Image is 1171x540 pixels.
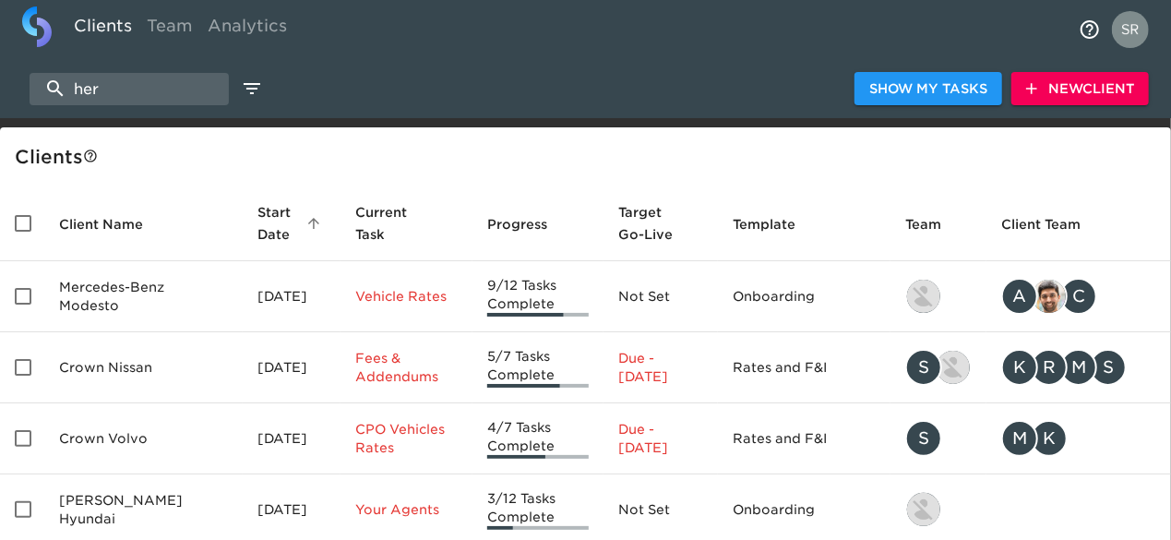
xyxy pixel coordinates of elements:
a: Team [139,6,200,52]
span: Progress [487,213,571,235]
p: Your Agents [355,500,459,519]
div: savannah@roadster.com [905,420,972,457]
span: Template [733,213,819,235]
button: edit [236,73,268,104]
button: notifications [1068,7,1112,52]
p: Fees & Addendums [355,349,459,386]
img: kevin.lo@roadster.com [907,493,940,526]
button: NewClient [1011,72,1149,106]
div: savannah@roadster.com, austin@roadster.com [905,349,972,386]
span: Current Task [355,201,459,246]
div: A [1001,278,1038,315]
td: Mercedes-Benz Modesto [44,261,243,332]
div: S [905,420,942,457]
td: [DATE] [243,332,341,403]
svg: This is a list of all of your clients and clients shared with you [83,149,98,163]
span: Team [905,213,965,235]
input: search [30,73,229,105]
img: kevin.lo@roadster.com [907,280,940,313]
td: Onboarding [718,261,890,332]
div: K [1001,349,1038,386]
p: CPO Vehicles Rates [355,420,459,457]
div: R [1031,349,1068,386]
td: 9/12 Tasks Complete [472,261,603,332]
a: Clients [66,6,139,52]
span: Show My Tasks [869,78,987,101]
div: S [905,349,942,386]
td: 5/7 Tasks Complete [472,332,603,403]
p: Vehicle Rates [355,287,459,306]
div: mcooley@crowncars.com, kwilson@crowncars.com [1001,420,1156,457]
div: kevin.lo@roadster.com [905,491,972,528]
td: Crown Volvo [44,403,243,474]
td: Rates and F&I [718,403,890,474]
td: Not Set [603,261,718,332]
td: [DATE] [243,403,341,474]
div: kevin.lo@roadster.com [905,278,972,315]
img: Profile [1112,11,1149,48]
div: M [1001,420,1038,457]
div: S [1090,349,1127,386]
span: Client Team [1001,213,1105,235]
div: Client s [15,142,1164,172]
td: Crown Nissan [44,332,243,403]
span: Start Date [257,201,326,246]
p: Due - [DATE] [618,349,703,386]
img: sandeep@simplemnt.com [1033,280,1066,313]
div: M [1060,349,1097,386]
img: austin@roadster.com [937,351,970,384]
div: C [1060,278,1097,315]
button: Show My Tasks [854,72,1002,106]
td: [DATE] [243,261,341,332]
td: Rates and F&I [718,332,890,403]
p: Due - [DATE] [618,420,703,457]
img: logo [22,6,52,47]
td: 4/7 Tasks Complete [472,403,603,474]
div: angelique.nurse@roadster.com, sandeep@simplemnt.com, clayton.mandel@roadster.com [1001,278,1156,315]
a: Analytics [200,6,294,52]
span: Calculated based on the start date and the duration of all Tasks contained in this Hub. [618,201,679,246]
span: This is the next Task in this Hub that should be completed [355,201,435,246]
span: Client Name [59,213,167,235]
span: Target Go-Live [618,201,703,246]
span: New Client [1026,78,1134,101]
div: K [1031,420,1068,457]
div: kwilson@crowncars.com, rrobins@crowncars.com, mcooley@crowncars.com, sparent@crowncars.com [1001,349,1156,386]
